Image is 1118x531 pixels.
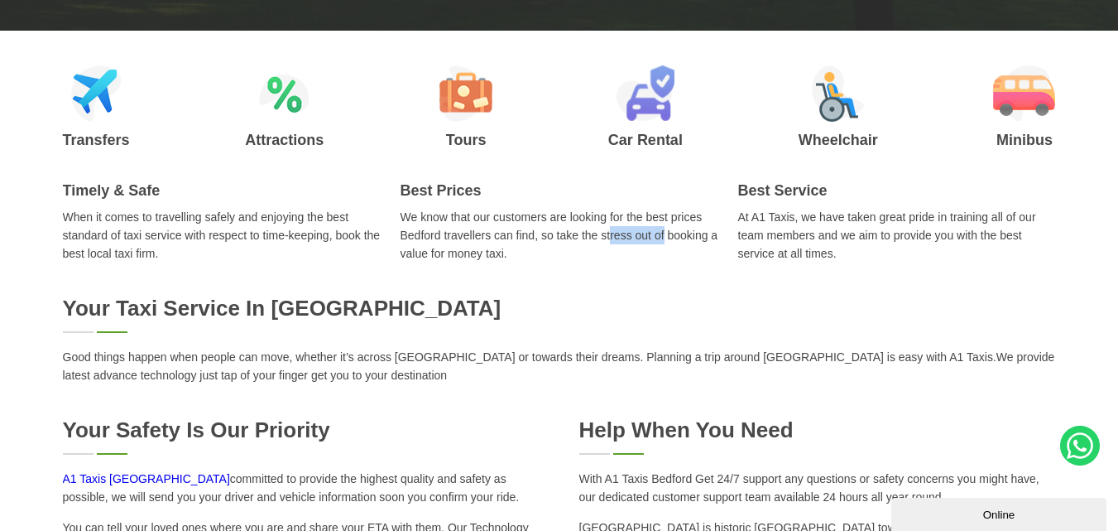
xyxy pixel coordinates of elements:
h3: Wheelchair [799,133,878,147]
iframe: chat widget [891,495,1110,531]
h3: Minibus [993,133,1055,147]
p: With A1 Taxis Bedford Get 24/7 support any questions or safety concerns you might have, our dedic... [579,470,1056,506]
a: A1 Taxis [GEOGRAPHIC_DATA] [63,472,230,485]
p: When it comes to travelling safely and enjoying the best standard of taxi service with respect to... [63,208,381,263]
p: At A1 Taxis, we have taken great pride in training all of our team members and we aim to provide ... [738,208,1056,263]
h2: Help When You Need [579,418,1056,443]
h2: Your Safety is our Priority [63,418,540,443]
p: committed to provide the highest quality and safety as possible, we will send you your driver and... [63,470,540,506]
img: Car Rental [616,65,674,122]
h3: Transfers [63,133,130,147]
img: Minibus [993,65,1055,122]
h2: Timely & Safe [63,182,381,200]
img: Wheelchair [812,65,865,122]
h2: Best Service [738,182,1056,200]
p: We know that our customers are looking for the best prices Bedford travellers can find, so take t... [401,208,718,263]
h3: Car Rental [608,133,683,147]
h3: Attractions [245,133,324,147]
img: Tours [439,65,492,122]
h3: Tours [439,133,492,147]
img: Attractions [259,65,309,122]
img: Airport Transfers [71,65,122,122]
h2: Your Taxi Service in [GEOGRAPHIC_DATA] [63,296,1056,321]
h2: Best Prices [401,182,718,200]
p: Good things happen when people can move, whether it’s across [GEOGRAPHIC_DATA] or towards their d... [63,348,1056,384]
